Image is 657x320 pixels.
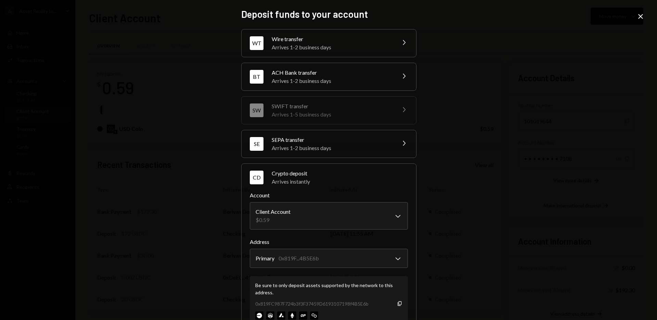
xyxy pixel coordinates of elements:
[250,171,263,184] div: CD
[272,136,391,144] div: SEPA transfer
[272,177,408,186] div: Arrives instantly
[272,35,391,43] div: Wire transfer
[310,311,318,320] img: polygon-mainnet
[250,202,408,230] button: Account
[242,130,416,158] button: SESEPA transferArrives 1-2 business days
[242,164,416,191] button: CDCrypto depositArrives instantly
[250,70,263,84] div: BT
[255,311,263,320] img: base-mainnet
[255,300,369,307] div: 0x819FC987F724b3f3F37459D6193107198f4B5E6b
[272,69,391,77] div: ACH Bank transfer
[242,63,416,90] button: BTACH Bank transferArrives 1-2 business days
[277,311,285,320] img: avalanche-mainnet
[272,144,391,152] div: Arrives 1-2 business days
[250,191,408,199] label: Account
[250,137,263,151] div: SE
[242,29,416,57] button: WTWire transferArrives 1-2 business days
[272,169,408,177] div: Crypto deposit
[272,110,391,119] div: Arrives 1-5 business days
[272,43,391,51] div: Arrives 1-2 business days
[250,36,263,50] div: WT
[272,77,391,85] div: Arrives 1-2 business days
[250,249,408,268] button: Address
[272,102,391,110] div: SWIFT transfer
[299,311,307,320] img: optimism-mainnet
[266,311,274,320] img: arbitrum-mainnet
[250,103,263,117] div: SW
[250,238,408,246] label: Address
[255,282,402,296] div: Be sure to only deposit assets supported by the network to this address.
[241,8,416,21] h2: Deposit funds to your account
[288,311,296,320] img: ethereum-mainnet
[242,97,416,124] button: SWSWIFT transferArrives 1-5 business days
[279,254,319,262] div: 0x819F...4B5E6b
